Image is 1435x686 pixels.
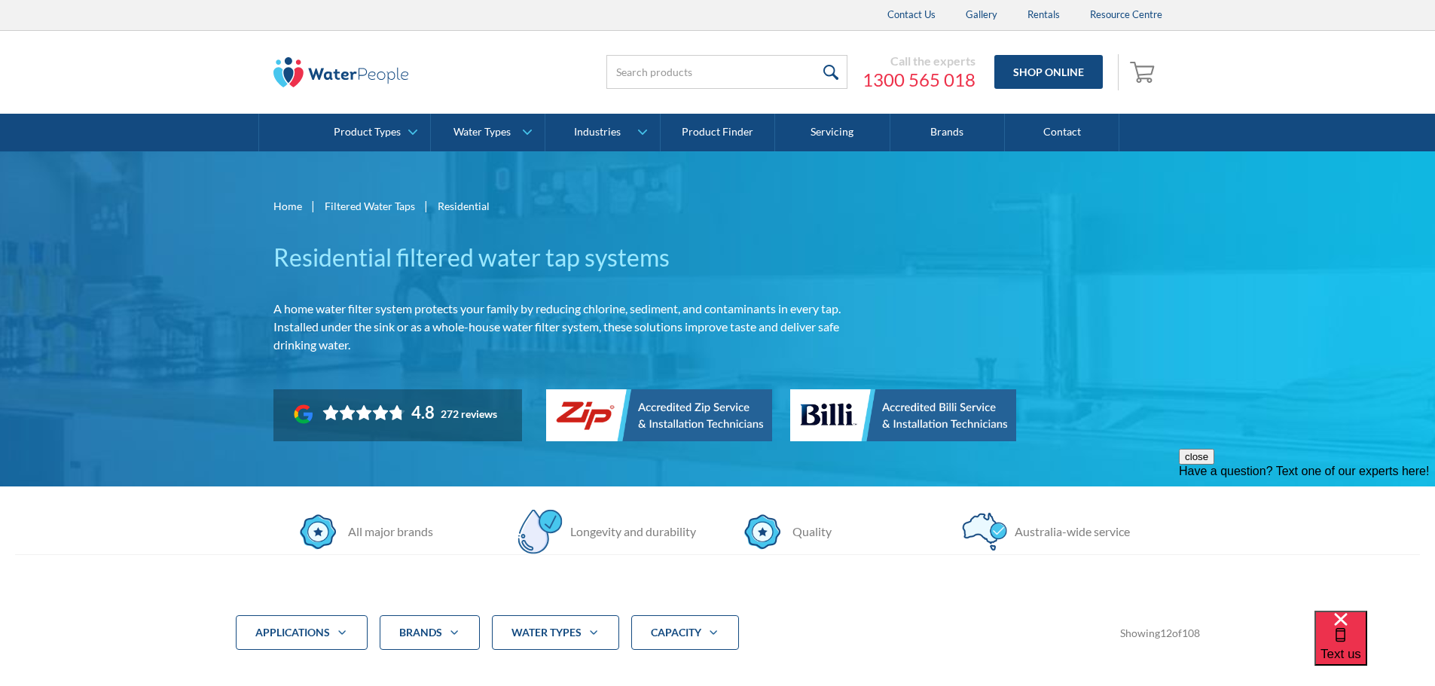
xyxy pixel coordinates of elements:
[310,197,317,215] div: |
[651,626,701,639] strong: CAPACITY
[1179,449,1435,630] iframe: podium webchat widget prompt
[423,197,430,215] div: |
[1126,54,1162,90] a: Open empty cart
[273,300,852,354] p: A home water filter system protects your family by reducing chlorine, sediment, and contaminants ...
[606,55,847,89] input: Search products
[340,523,433,541] div: All major brands
[438,198,490,214] div: Residential
[511,626,582,639] strong: water Types
[492,615,619,650] div: water Types
[255,625,330,640] div: applications
[453,126,511,139] div: Water Types
[775,114,890,151] a: Servicing
[380,615,480,650] div: Brands
[411,402,435,423] div: 4.8
[1314,611,1435,686] iframe: podium webchat widget bubble
[563,523,696,541] div: Longevity and durability
[1120,625,1200,641] div: Showing of
[1007,523,1130,541] div: Australia-wide service
[316,114,430,151] a: Product Types
[545,114,659,151] a: Industries
[236,615,1200,674] form: Filter 5
[863,69,975,91] a: 1300 565 018
[322,402,435,423] div: Rating: 4.8 out of 5
[1130,59,1159,84] img: shopping cart
[441,408,497,420] div: 272 reviews
[785,523,832,541] div: Quality
[273,239,852,276] h1: Residential filtered water tap systems
[334,126,401,139] div: Product Types
[236,615,368,650] div: applications
[325,198,415,214] a: Filtered Water Taps
[399,625,442,640] div: Brands
[863,53,975,69] div: Call the experts
[631,615,739,650] div: CAPACITY
[273,198,302,214] a: Home
[994,55,1103,89] a: Shop Online
[661,114,775,151] a: Product Finder
[1160,627,1172,639] span: 12
[431,114,545,151] a: Water Types
[574,126,621,139] div: Industries
[273,57,409,87] img: The Water People
[1182,627,1200,639] span: 108
[1005,114,1119,151] a: Contact
[890,114,1005,151] a: Brands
